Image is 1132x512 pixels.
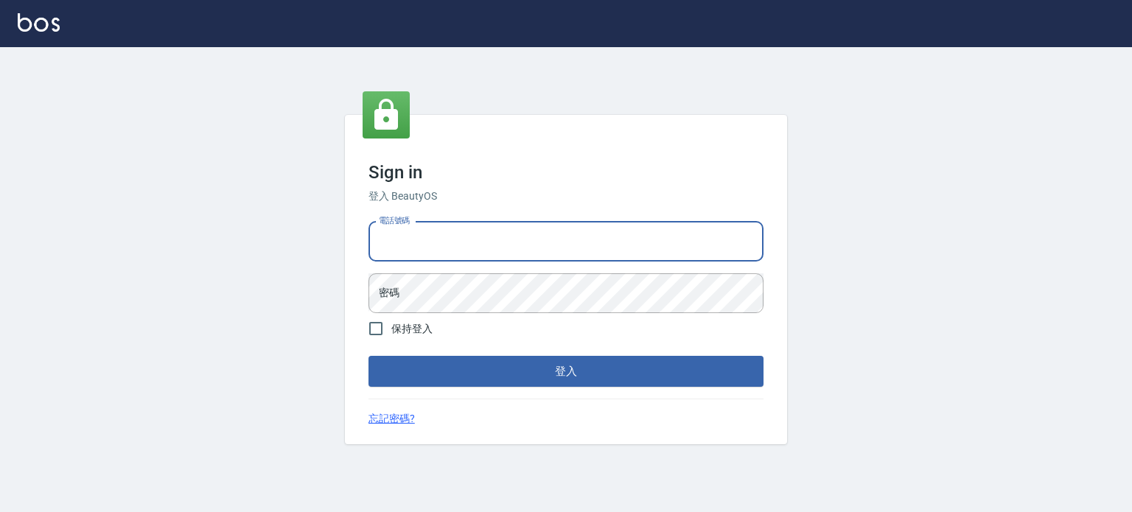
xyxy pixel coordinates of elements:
h3: Sign in [368,162,764,183]
img: Logo [18,13,60,32]
span: 保持登入 [391,321,433,337]
h6: 登入 BeautyOS [368,189,764,204]
button: 登入 [368,356,764,387]
label: 電話號碼 [379,215,410,226]
a: 忘記密碼? [368,411,415,427]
